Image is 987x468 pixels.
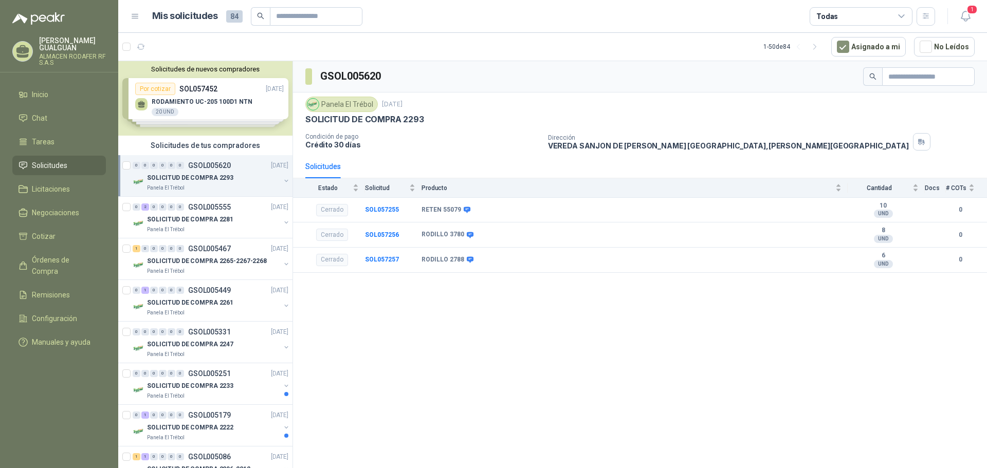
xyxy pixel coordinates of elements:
th: Solicitud [365,178,422,197]
div: 0 [168,245,175,252]
div: 0 [176,287,184,294]
div: UND [874,210,893,218]
div: 0 [159,411,167,419]
span: Cotizar [32,231,56,242]
p: GSOL005331 [188,328,231,335]
span: Órdenes de Compra [32,254,96,277]
p: GSOL005251 [188,370,231,377]
p: Condición de pago [305,133,540,140]
span: Negociaciones [32,207,79,218]
a: 0 1 0 0 0 0 GSOL005179[DATE] Company LogoSOLICITUD DE COMPRA 2222Panela El Trébol [133,409,290,442]
div: 1 [133,453,140,460]
div: 0 [133,328,140,335]
p: SOLICITUD DE COMPRA 2265-2267-2268 [147,256,267,266]
b: 0 [946,255,975,265]
p: GSOL005449 [188,287,231,294]
span: # COTs [946,184,966,192]
p: [DATE] [271,244,288,254]
img: Company Logo [133,425,145,438]
p: GSOL005179 [188,411,231,419]
th: Producto [422,178,848,197]
a: Licitaciones [12,179,106,199]
div: 1 [141,453,149,460]
p: SOLICITUD DE COMPRA 2233 [147,381,233,391]
p: GSOL005467 [188,245,231,252]
a: 0 0 0 0 0 0 GSOL005251[DATE] Company LogoSOLICITUD DE COMPRA 2233Panela El Trébol [133,367,290,400]
p: [DATE] [382,100,403,109]
span: Tareas [32,136,54,147]
b: 10 [848,202,919,210]
div: 0 [159,162,167,169]
span: Solicitudes [32,160,67,171]
div: 0 [141,162,149,169]
p: [PERSON_NAME] GUALGUAN [39,37,106,51]
a: Remisiones [12,285,106,305]
p: [DATE] [271,452,288,462]
a: 1 0 0 0 0 0 GSOL005467[DATE] Company LogoSOLICITUD DE COMPRA 2265-2267-2268Panela El Trébol [133,242,290,275]
div: 0 [141,328,149,335]
div: 0 [133,370,140,377]
div: 0 [150,162,158,169]
th: Cantidad [848,178,925,197]
a: SOL057256 [365,231,399,238]
img: Company Logo [133,342,145,354]
a: 0 0 0 0 0 0 GSOL005620[DATE] Company LogoSOLICITUD DE COMPRA 2293Panela El Trébol [133,159,290,192]
h1: Mis solicitudes [152,9,218,24]
p: [DATE] [271,286,288,295]
p: [DATE] [271,161,288,171]
span: Remisiones [32,289,70,301]
button: Asignado a mi [831,37,906,57]
div: Panela El Trébol [305,97,378,112]
p: Panela El Trébol [147,184,185,192]
div: Cerrado [316,229,348,241]
span: 1 [966,5,978,14]
img: Company Logo [133,301,145,313]
div: 0 [159,203,167,211]
div: 0 [150,287,158,294]
span: search [869,73,876,80]
h3: GSOL005620 [320,68,382,84]
div: 0 [176,370,184,377]
span: Manuales y ayuda [32,336,90,348]
div: 0 [150,203,158,211]
p: SOLICITUD DE COMPRA 2261 [147,298,233,308]
div: 0 [150,370,158,377]
b: RODILLO 2788 [422,256,464,264]
div: 0 [150,453,158,460]
div: 0 [168,411,175,419]
span: Estado [305,184,351,192]
th: Docs [925,178,946,197]
p: Dirección [548,134,909,141]
a: 0 2 0 0 0 0 GSOL005555[DATE] Company LogoSOLICITUD DE COMPRA 2281Panela El Trébol [133,201,290,234]
div: 0 [159,370,167,377]
button: 1 [956,7,975,26]
p: [DATE] [271,202,288,212]
p: SOLICITUD DE COMPRA 2293 [147,173,233,183]
p: SOLICITUD DE COMPRA 2281 [147,215,233,224]
div: Cerrado [316,204,348,216]
img: Company Logo [133,176,145,188]
p: VEREDA SANJON DE [PERSON_NAME] [GEOGRAPHIC_DATA] , [PERSON_NAME][GEOGRAPHIC_DATA] [548,141,909,150]
b: SOL057257 [365,256,399,263]
div: 1 - 50 de 84 [763,39,823,55]
span: Licitaciones [32,183,70,195]
p: ALMACEN RODAFER RF S.A.S [39,53,106,66]
div: 0 [141,370,149,377]
div: 1 [133,245,140,252]
a: Chat [12,108,106,128]
div: 0 [168,162,175,169]
div: 0 [176,328,184,335]
b: RETEN 55079 [422,206,461,214]
img: Logo peakr [12,12,65,25]
div: 0 [176,411,184,419]
div: 0 [133,162,140,169]
span: Inicio [32,89,48,100]
th: # COTs [946,178,987,197]
div: Cerrado [316,254,348,266]
b: SOL057255 [365,206,399,213]
p: SOLICITUD DE COMPRA 2222 [147,423,233,433]
div: Solicitudes de nuevos compradoresPor cotizarSOL057452[DATE] RODAMIENTO UC-205 100D1 NTN20 UNDPor ... [118,61,293,136]
p: Crédito 30 días [305,140,540,149]
p: Panela El Trébol [147,267,185,275]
